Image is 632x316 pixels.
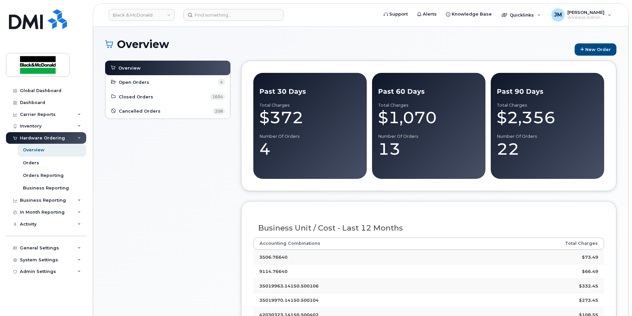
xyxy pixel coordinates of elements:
th: Accounting Combinations [253,237,470,249]
span: 1654 [210,93,225,100]
div: $2,356 [497,108,598,128]
span: Overview [118,65,141,71]
span: Open Orders [119,79,149,85]
div: Past 60 Days [378,87,479,96]
strong: $332.45 [579,283,598,289]
a: Overview [110,64,225,72]
strong: 3506.76640 [259,254,287,260]
strong: $73.49 [582,254,598,260]
span: Cancelled Orders [119,108,160,114]
a: Closed Orders 1654 [110,93,225,101]
a: New Order [575,43,616,56]
span: 4 [218,79,225,85]
strong: 9114.76640 [259,269,287,274]
div: $372 [259,108,361,128]
strong: $66.49 [582,269,598,274]
div: Past 90 Days [497,87,598,96]
div: $1,070 [378,108,479,128]
div: Number of Orders [259,134,361,139]
strong: $273.45 [579,297,598,303]
a: Open Orders 4 [110,78,225,86]
div: Total Charges [378,103,479,108]
a: Cancelled Orders 208 [110,107,225,115]
div: Number of Orders [497,134,598,139]
div: Number of Orders [378,134,479,139]
strong: 35019970.14150.500104 [259,297,319,303]
h3: Business Unit / Cost - Last 12 Months [258,224,600,232]
div: Total Charges [497,103,598,108]
div: Past 30 Days [259,87,361,96]
th: Total Charges [470,237,604,249]
span: 208 [213,108,225,115]
div: 4 [259,139,361,159]
div: 22 [497,139,598,159]
strong: 35019963.14150.500106 [259,283,319,289]
div: 13 [378,139,479,159]
div: Total Charges [259,103,361,108]
span: Closed Orders [119,94,153,100]
h1: Overview [105,38,571,50]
